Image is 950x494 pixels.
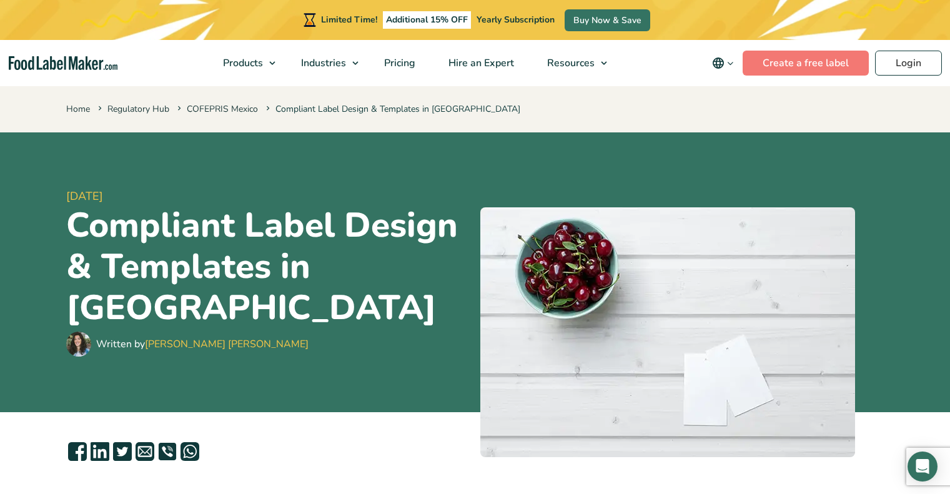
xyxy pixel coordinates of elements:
a: Home [66,103,90,115]
div: Written by [96,337,309,352]
h1: Compliant Label Design & Templates in [GEOGRAPHIC_DATA] [66,205,470,329]
span: Additional 15% OFF [383,11,471,29]
a: Hire an Expert [432,40,528,86]
img: Maria Abi Hanna - Food Label Maker [66,332,91,357]
a: Buy Now & Save [565,9,650,31]
a: Resources [531,40,613,86]
div: Open Intercom Messenger [908,452,938,482]
span: Compliant Label Design & Templates in [GEOGRAPHIC_DATA] [264,103,520,115]
a: COFEPRIS Mexico [187,103,258,115]
a: Pricing [368,40,429,86]
a: Regulatory Hub [107,103,169,115]
span: [DATE] [66,188,470,205]
span: Hire an Expert [445,56,515,70]
a: Industries [285,40,365,86]
span: Resources [543,56,596,70]
span: Yearly Subscription [477,14,555,26]
a: Products [207,40,282,86]
span: Industries [297,56,347,70]
a: Create a free label [743,51,869,76]
a: Login [875,51,942,76]
a: [PERSON_NAME] [PERSON_NAME] [145,337,309,351]
span: Pricing [380,56,417,70]
span: Limited Time! [321,14,377,26]
span: Products [219,56,264,70]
